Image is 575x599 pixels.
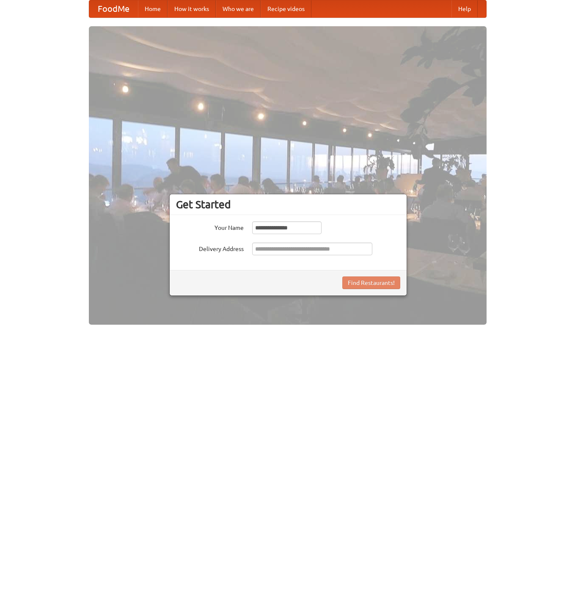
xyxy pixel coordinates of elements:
[176,221,244,232] label: Your Name
[168,0,216,17] a: How it works
[138,0,168,17] a: Home
[261,0,311,17] a: Recipe videos
[342,276,400,289] button: Find Restaurants!
[89,0,138,17] a: FoodMe
[176,243,244,253] label: Delivery Address
[451,0,478,17] a: Help
[176,198,400,211] h3: Get Started
[216,0,261,17] a: Who we are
